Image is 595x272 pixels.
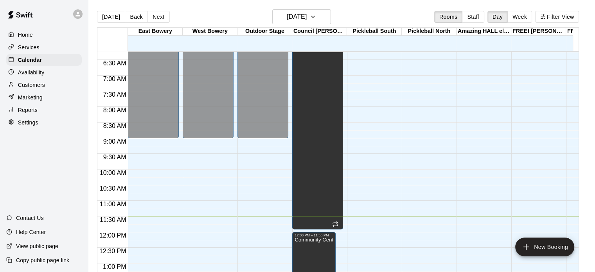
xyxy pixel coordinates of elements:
span: 1:00 PM [101,263,128,270]
button: [DATE] [272,9,331,24]
button: Filter View [535,11,579,23]
a: Settings [6,117,82,128]
p: Contact Us [16,214,44,222]
p: Services [18,43,40,51]
p: View public page [16,242,58,250]
p: Marketing [18,94,43,101]
span: 7:30 AM [101,91,128,98]
span: 11:30 AM [98,216,128,223]
button: Day [487,11,508,23]
a: Reports [6,104,82,116]
p: Copy public page link [16,256,69,264]
button: Staff [462,11,484,23]
button: Next [147,11,169,23]
button: Back [125,11,148,23]
a: Services [6,41,82,53]
div: Outdoor Stage [237,28,292,35]
span: 8:30 AM [101,122,128,129]
button: add [515,238,574,256]
div: 12:00 PM – 11:55 PM [295,233,333,237]
span: 9:30 AM [101,154,128,160]
p: Availability [18,68,45,76]
p: Settings [18,119,38,126]
div: West Bowery [183,28,237,35]
button: Week [507,11,532,23]
p: Home [18,31,33,39]
a: Calendar [6,54,82,66]
h6: [DATE] [287,11,307,22]
p: Reports [18,106,38,114]
p: Help Center [16,228,46,236]
a: Customers [6,79,82,91]
div: Council [PERSON_NAME] [292,28,347,35]
div: Amazing HALL electronic 10x punch pass [457,28,511,35]
span: 10:30 AM [98,185,128,192]
span: 7:00 AM [101,76,128,82]
button: Rooms [434,11,462,23]
span: 12:30 PM [97,248,128,254]
a: Home [6,29,82,41]
span: Recurring event [332,221,338,227]
span: 9:00 AM [101,138,128,145]
div: East Bowery [128,28,183,35]
span: 12:00 PM [97,232,128,239]
a: Availability [6,67,82,78]
span: 8:00 AM [101,107,128,113]
div: FREE! [PERSON_NAME] Open Play [511,28,566,35]
div: Pickleball North [402,28,457,35]
p: Calendar [18,56,42,64]
span: 10:00 AM [98,169,128,176]
span: 6:30 AM [101,60,128,67]
div: Pickleball South [347,28,402,35]
button: [DATE] [97,11,125,23]
span: 11:00 AM [98,201,128,207]
p: Customers [18,81,45,89]
div: 5:00 AM – 11:55 AM: Council Chambers Blockout [292,13,343,229]
a: Marketing [6,92,82,103]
